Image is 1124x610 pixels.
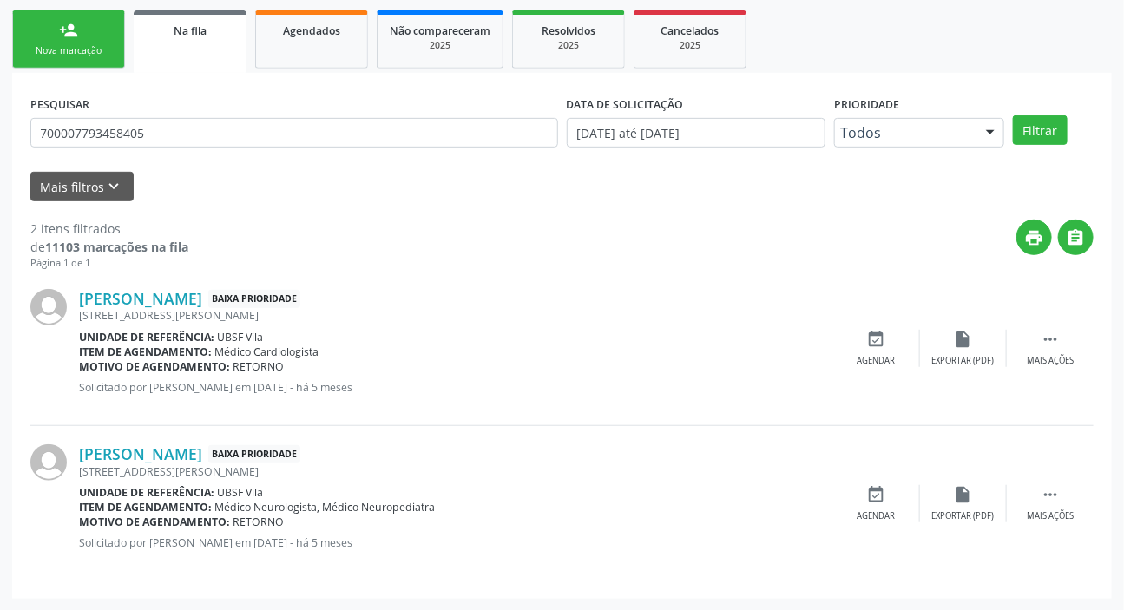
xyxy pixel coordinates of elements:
[30,238,188,256] div: de
[79,485,214,500] b: Unidade de referência:
[45,239,188,255] strong: 11103 marcações na fila
[661,23,720,38] span: Cancelados
[1016,220,1052,255] button: print
[218,485,264,500] span: UBSF Vila
[567,91,684,118] label: DATA DE SOLICITAÇÃO
[1025,228,1044,247] i: print
[834,91,899,118] label: Prioridade
[30,118,558,148] input: Nome, CNS
[59,21,78,40] div: person_add
[208,445,300,463] span: Baixa Prioridade
[858,510,896,522] div: Agendar
[1027,355,1074,367] div: Mais ações
[932,510,995,522] div: Exportar (PDF)
[867,485,886,504] i: event_available
[647,39,733,52] div: 2025
[233,515,285,529] span: RETORNO
[79,464,833,479] div: [STREET_ADDRESS][PERSON_NAME]
[30,444,67,481] img: img
[840,124,969,141] span: Todos
[79,308,833,323] div: [STREET_ADDRESS][PERSON_NAME]
[1041,330,1060,349] i: 
[30,220,188,238] div: 2 itens filtrados
[79,515,230,529] b: Motivo de agendamento:
[105,177,124,196] i: keyboard_arrow_down
[79,289,202,308] a: [PERSON_NAME]
[79,330,214,344] b: Unidade de referência:
[30,172,134,202] button: Mais filtroskeyboard_arrow_down
[79,359,230,374] b: Motivo de agendamento:
[218,330,264,344] span: UBSF Vila
[390,23,490,38] span: Não compareceram
[25,44,112,57] div: Nova marcação
[30,289,67,325] img: img
[174,23,207,38] span: Na fila
[1041,485,1060,504] i: 
[1027,510,1074,522] div: Mais ações
[79,344,212,359] b: Item de agendamento:
[525,39,612,52] div: 2025
[932,355,995,367] div: Exportar (PDF)
[867,330,886,349] i: event_available
[79,535,833,550] p: Solicitado por [PERSON_NAME] em [DATE] - há 5 meses
[208,290,300,308] span: Baixa Prioridade
[79,380,833,395] p: Solicitado por [PERSON_NAME] em [DATE] - há 5 meses
[954,330,973,349] i: insert_drive_file
[1013,115,1068,145] button: Filtrar
[79,500,212,515] b: Item de agendamento:
[1067,228,1086,247] i: 
[215,500,436,515] span: Médico Neurologista, Médico Neuropediatra
[79,444,202,463] a: [PERSON_NAME]
[283,23,340,38] span: Agendados
[1058,220,1094,255] button: 
[30,91,89,118] label: PESQUISAR
[858,355,896,367] div: Agendar
[954,485,973,504] i: insert_drive_file
[567,118,826,148] input: Selecione um intervalo
[542,23,595,38] span: Resolvidos
[30,256,188,271] div: Página 1 de 1
[233,359,285,374] span: RETORNO
[215,344,319,359] span: Médico Cardiologista
[390,39,490,52] div: 2025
